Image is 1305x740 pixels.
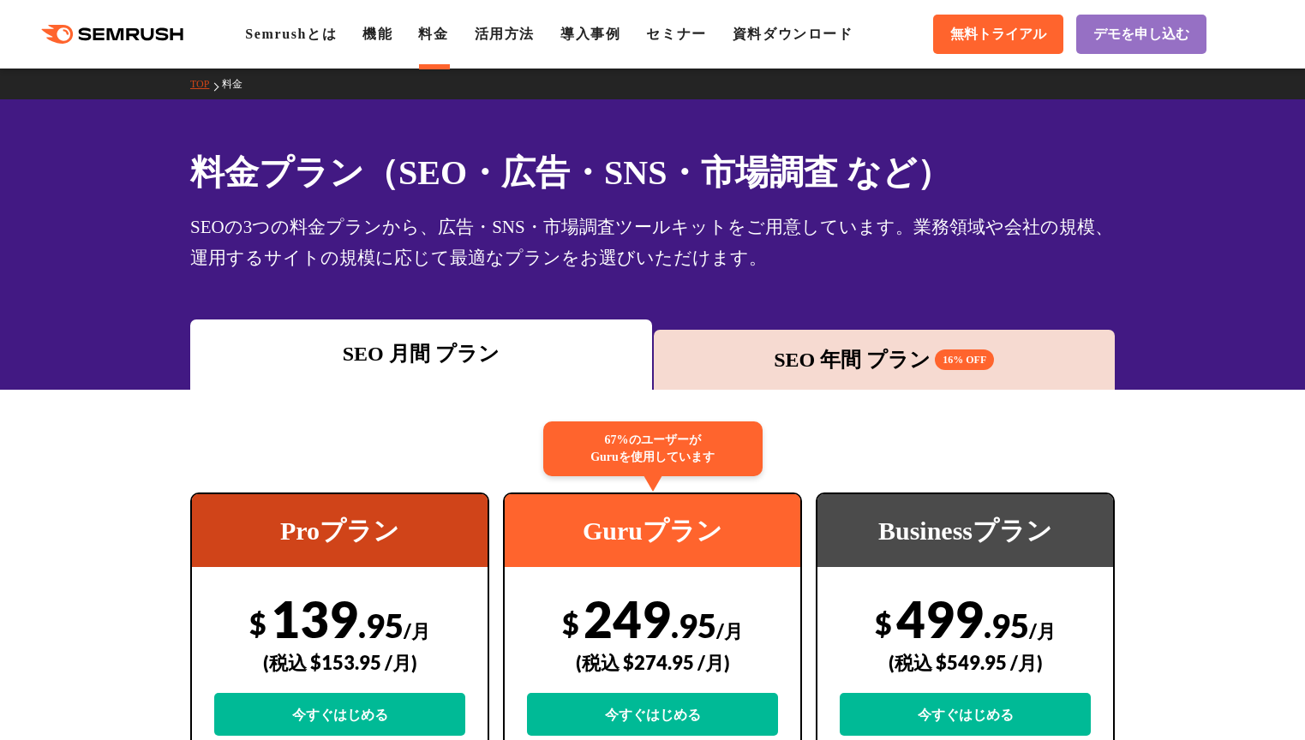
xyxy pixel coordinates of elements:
[505,494,800,567] div: Guruプラン
[214,693,465,736] a: 今すぐはじめる
[560,27,620,41] a: 導入事例
[527,588,778,736] div: 249
[817,494,1113,567] div: Businessプラン
[840,632,1091,693] div: (税込 $549.95 /月)
[933,15,1063,54] a: 無料トライアル
[245,27,337,41] a: Semrushとは
[562,606,579,641] span: $
[840,693,1091,736] a: 今すぐはじめる
[984,606,1029,645] span: .95
[199,338,644,369] div: SEO 月間 プラン
[358,606,404,645] span: .95
[190,212,1115,273] div: SEOの3つの料金プランから、広告・SNS・市場調査ツールキットをご用意しています。業務領域や会社の規模、運用するサイトの規模に応じて最適なプランをお選びいただけます。
[214,632,465,693] div: (税込 $153.95 /月)
[840,588,1091,736] div: 499
[404,619,430,642] span: /月
[733,27,853,41] a: 資料ダウンロード
[214,588,465,736] div: 139
[527,632,778,693] div: (税込 $274.95 /月)
[543,421,763,476] div: 67%のユーザーが Guruを使用しています
[527,693,778,736] a: 今すぐはじめる
[950,26,1046,44] span: 無料トライアル
[190,147,1115,198] h1: 料金プラン（SEO・広告・SNS・市場調査 など）
[662,344,1107,375] div: SEO 年間 プラン
[1076,15,1206,54] a: デモを申し込む
[192,494,488,567] div: Proプラン
[1029,619,1056,642] span: /月
[875,606,892,641] span: $
[249,606,266,641] span: $
[646,27,706,41] a: セミナー
[222,78,255,90] a: 料金
[935,349,994,370] span: 16% OFF
[418,27,448,41] a: 料金
[1093,26,1189,44] span: デモを申し込む
[671,606,716,645] span: .95
[475,27,535,41] a: 活用方法
[190,78,222,90] a: TOP
[716,619,743,642] span: /月
[362,27,392,41] a: 機能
